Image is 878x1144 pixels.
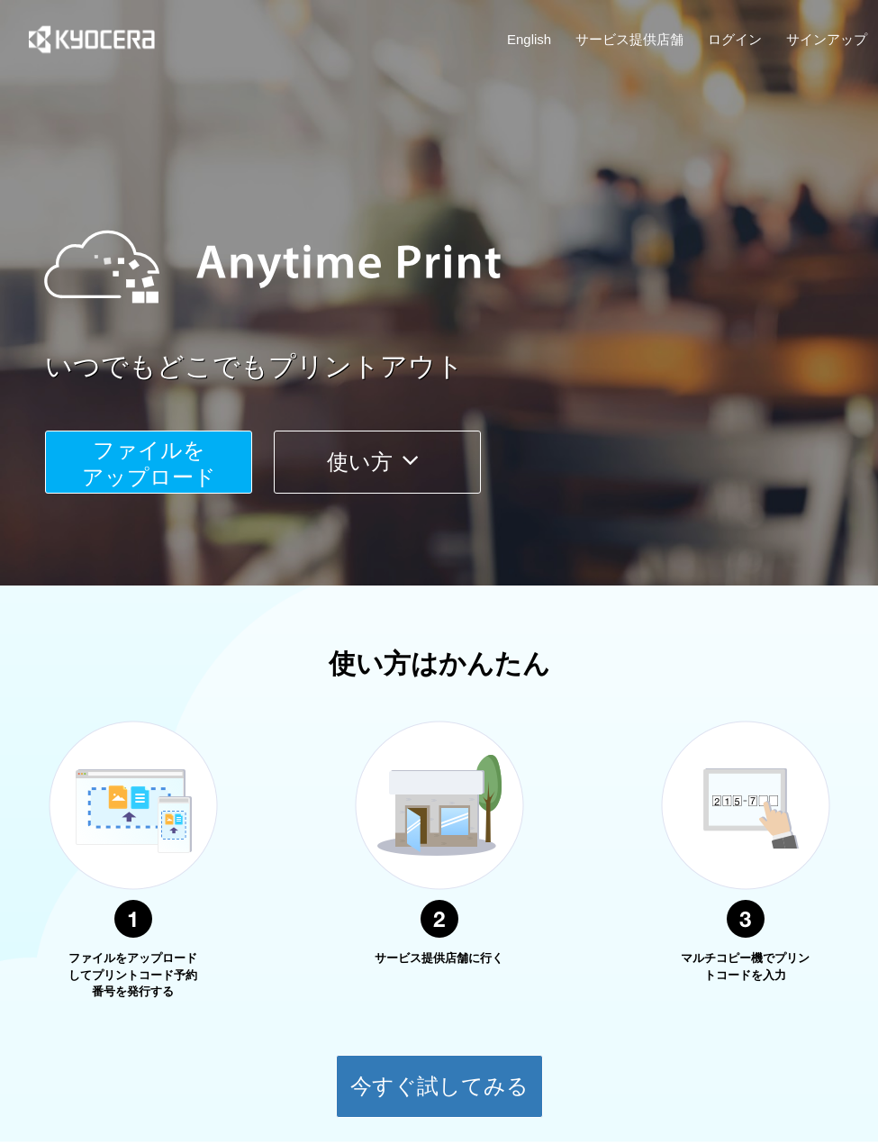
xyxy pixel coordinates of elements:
[786,30,867,49] a: サインアップ
[372,950,507,967] p: サービス提供店舗に行く
[678,950,813,984] p: マルチコピー機でプリントコードを入力
[507,30,551,49] a: English
[575,30,683,49] a: サービス提供店舗
[66,950,201,1001] p: ファイルをアップロードしてプリントコード予約番号を発行する
[45,348,878,386] a: いつでもどこでもプリントアウト
[274,431,481,494] button: 使い方
[82,438,216,489] span: ファイルを ​​アップロード
[708,30,762,49] a: ログイン
[45,431,252,494] button: ファイルを​​アップロード
[336,1055,543,1118] button: 今すぐ試してみる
